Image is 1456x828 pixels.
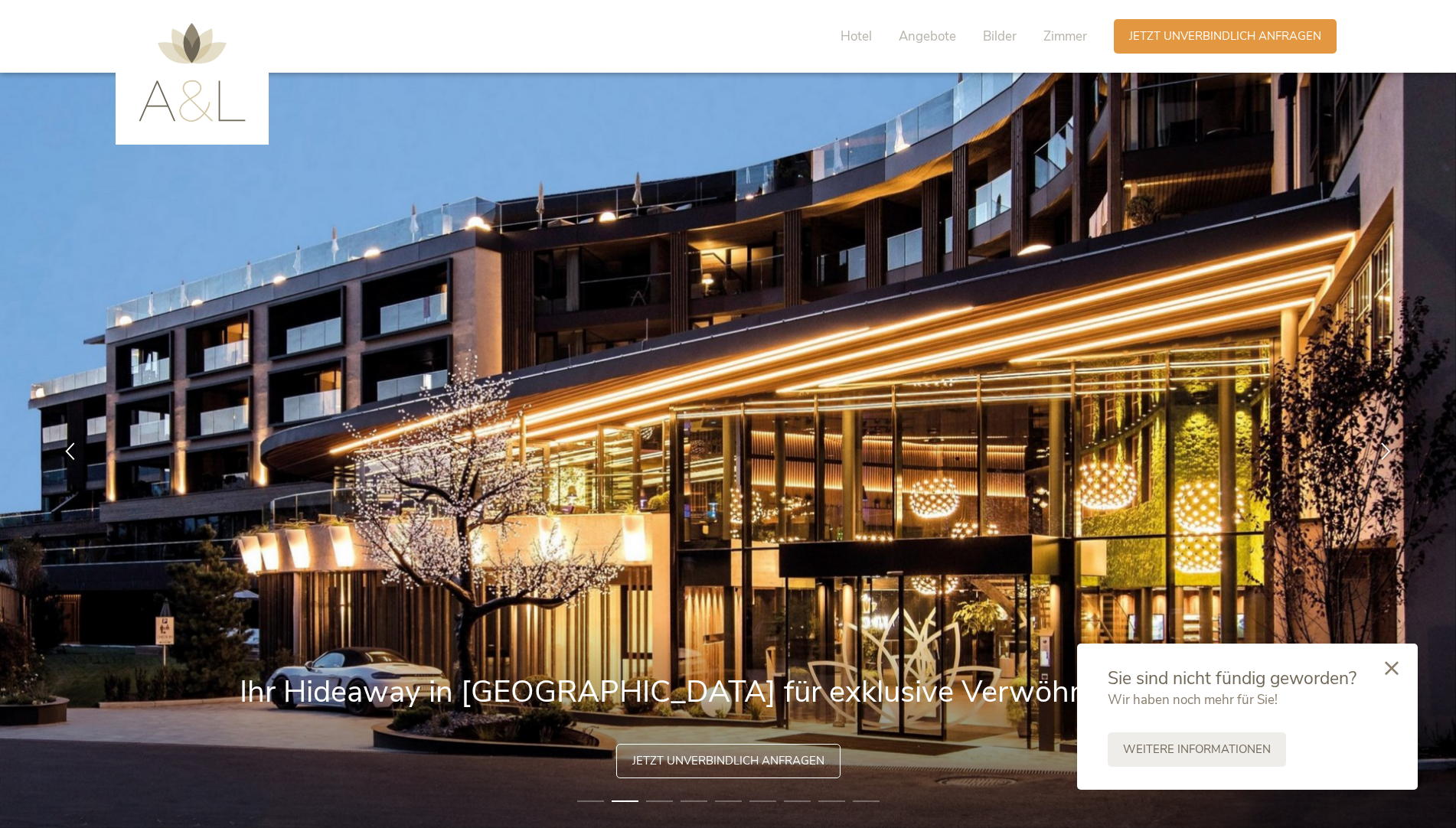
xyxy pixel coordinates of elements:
[983,28,1017,45] span: Bilder
[1129,28,1321,44] span: Jetzt unverbindlich anfragen
[1108,732,1286,767] a: Weitere Informationen
[1043,28,1087,45] span: Zimmer
[841,28,872,45] span: Hotel
[899,28,956,45] span: Angebote
[1108,667,1356,690] span: Sie sind nicht fündig geworden?
[1108,691,1278,709] span: Wir haben noch mehr für Sie!
[632,753,824,769] span: Jetzt unverbindlich anfragen
[1123,742,1271,758] span: Weitere Informationen
[139,23,246,122] img: AMONTI & LUNARIS Wellnessresort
